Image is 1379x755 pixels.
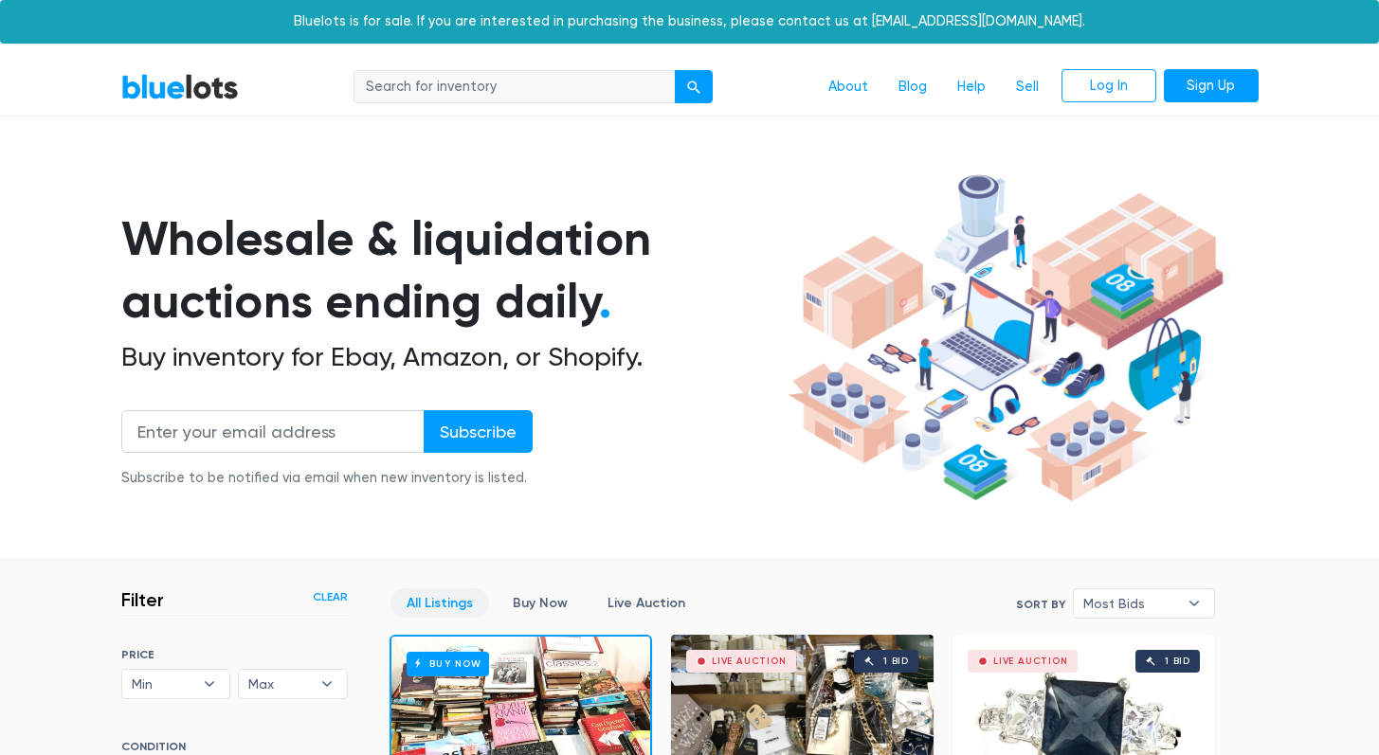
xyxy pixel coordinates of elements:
[781,166,1230,511] img: hero-ee84e7d0318cb26816c560f6b4441b76977f77a177738b4e94f68c95b2b83dbb.png
[942,69,1001,105] a: Help
[1083,589,1178,618] span: Most Bids
[390,588,489,618] a: All Listings
[313,588,348,605] a: Clear
[121,648,348,661] h6: PRICE
[307,670,347,698] b: ▾
[497,588,584,618] a: Buy Now
[1174,589,1214,618] b: ▾
[883,656,909,666] div: 1 bid
[1164,69,1259,103] a: Sign Up
[883,69,942,105] a: Blog
[121,207,781,333] h1: Wholesale & liquidation auctions ending daily
[407,652,489,675] h6: Buy Now
[599,273,611,330] span: .
[813,69,883,105] a: About
[591,588,701,618] a: Live Auction
[354,70,676,104] input: Search for inventory
[121,341,781,373] h2: Buy inventory for Ebay, Amazon, or Shopify.
[132,670,194,698] span: Min
[190,670,229,698] b: ▾
[993,656,1068,666] div: Live Auction
[1165,656,1190,666] div: 1 bid
[1061,69,1156,103] a: Log In
[248,670,311,698] span: Max
[424,410,533,453] input: Subscribe
[121,73,239,100] a: BlueLots
[1001,69,1054,105] a: Sell
[121,468,533,489] div: Subscribe to be notified via email when new inventory is listed.
[712,656,787,666] div: Live Auction
[1016,596,1065,613] label: Sort By
[121,588,164,611] h3: Filter
[121,410,425,453] input: Enter your email address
